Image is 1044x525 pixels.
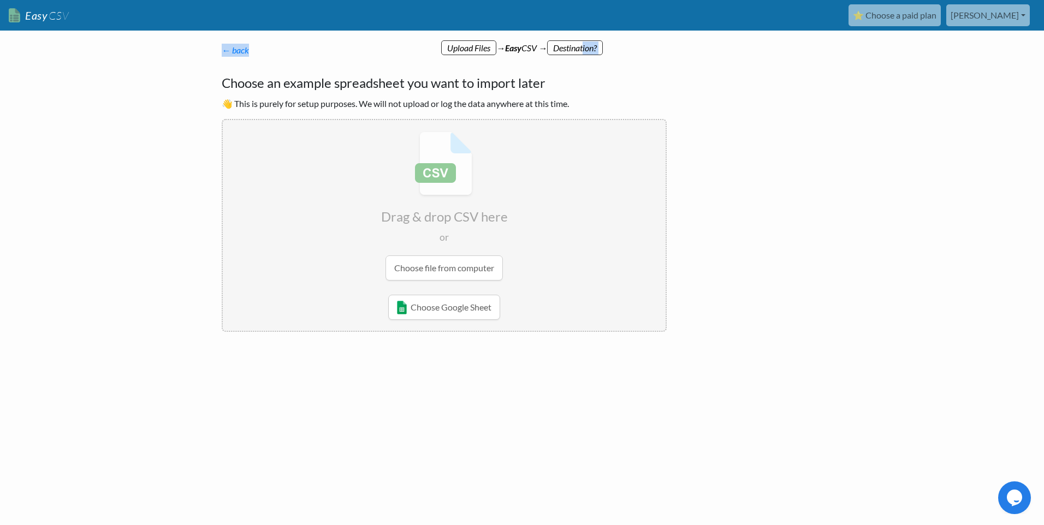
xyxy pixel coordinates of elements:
a: [PERSON_NAME] [946,4,1030,26]
span: CSV [48,9,69,22]
iframe: chat widget [998,481,1033,514]
a: EasyCSV [9,4,69,27]
a: Choose Google Sheet [388,295,500,320]
h4: Choose an example spreadsheet you want to import later [222,73,667,93]
div: → CSV → [211,31,833,55]
a: ← back [222,45,249,55]
p: 👋 This is purely for setup purposes. We will not upload or log the data anywhere at this time. [222,97,667,110]
a: ⭐ Choose a paid plan [849,4,941,26]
